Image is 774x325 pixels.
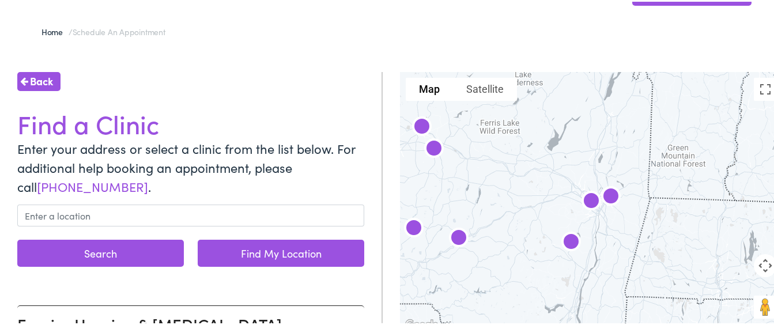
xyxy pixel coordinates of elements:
a: [PHONE_NUMBER] [37,176,148,194]
a: Find My Location [198,238,364,265]
button: Search [17,238,184,265]
button: Show street map [406,76,453,99]
a: Home [41,24,69,36]
span: Back [30,71,53,87]
h1: Find a Clinic [17,107,364,137]
button: Show satellite imagery [453,76,517,99]
input: Enter a location [17,203,364,225]
a: Back [17,70,61,89]
span: Schedule an Appointment [73,24,165,36]
span: / [41,24,165,36]
p: Enter your address or select a clinic from the list below. For additional help booking an appoint... [17,137,364,194]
